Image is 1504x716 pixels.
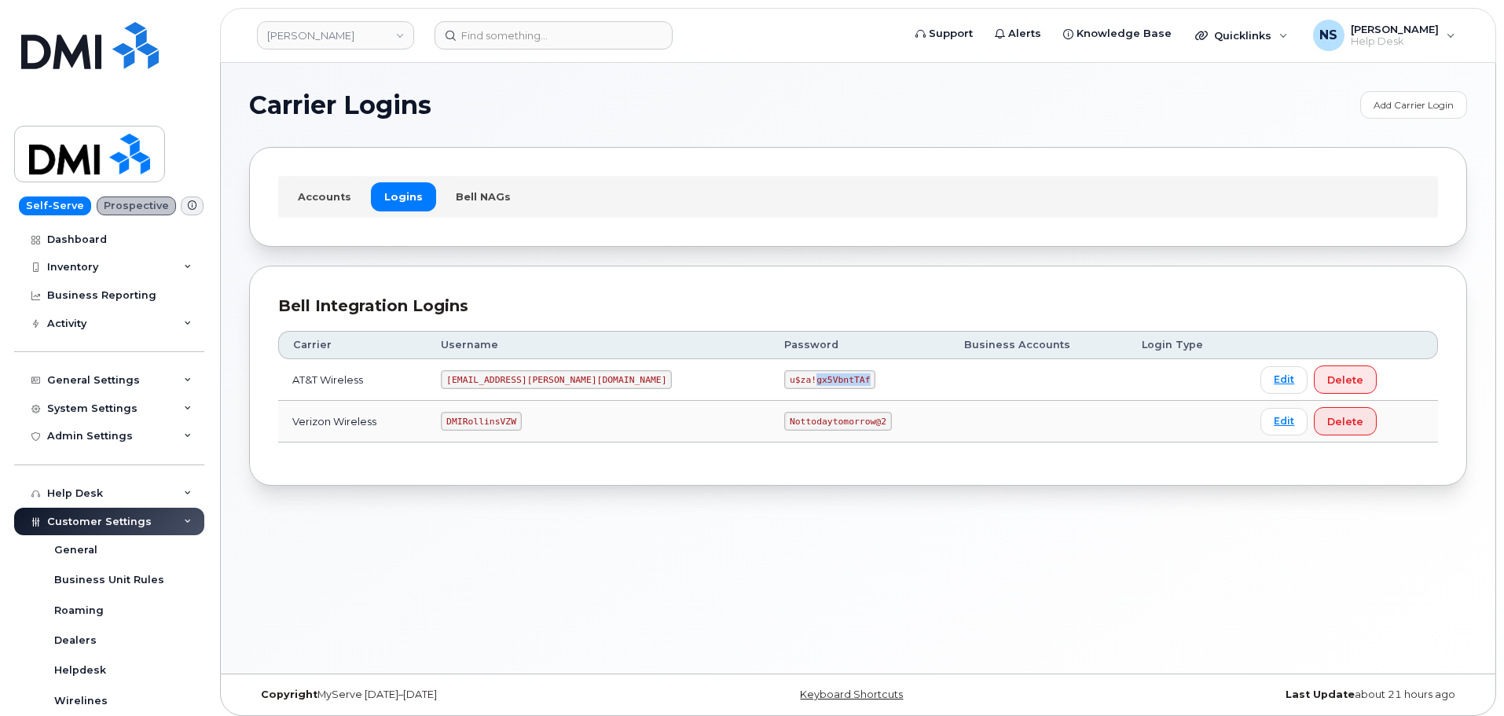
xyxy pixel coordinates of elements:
[784,412,891,431] code: Nottodaytomorrow@2
[784,370,875,389] code: u$za!gx5VbntTAf
[1327,373,1363,387] span: Delete
[278,331,427,359] th: Carrier
[261,688,317,700] strong: Copyright
[427,331,770,359] th: Username
[1260,408,1308,435] a: Edit
[1314,365,1377,394] button: Delete
[442,182,524,211] a: Bell NAGs
[278,401,427,442] td: Verizon Wireless
[1327,414,1363,429] span: Delete
[249,94,431,117] span: Carrier Logins
[441,412,521,431] code: DMIRollinsVZW
[1128,331,1246,359] th: Login Type
[1286,688,1355,700] strong: Last Update
[278,359,427,401] td: AT&T Wireless
[441,370,672,389] code: [EMAIL_ADDRESS][PERSON_NAME][DOMAIN_NAME]
[284,182,365,211] a: Accounts
[278,295,1438,318] div: Bell Integration Logins
[800,688,903,700] a: Keyboard Shortcuts
[950,331,1128,359] th: Business Accounts
[1360,91,1467,119] a: Add Carrier Login
[1314,407,1377,435] button: Delete
[1260,366,1308,394] a: Edit
[371,182,436,211] a: Logins
[1061,688,1467,701] div: about 21 hours ago
[249,688,655,701] div: MyServe [DATE]–[DATE]
[770,331,949,359] th: Password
